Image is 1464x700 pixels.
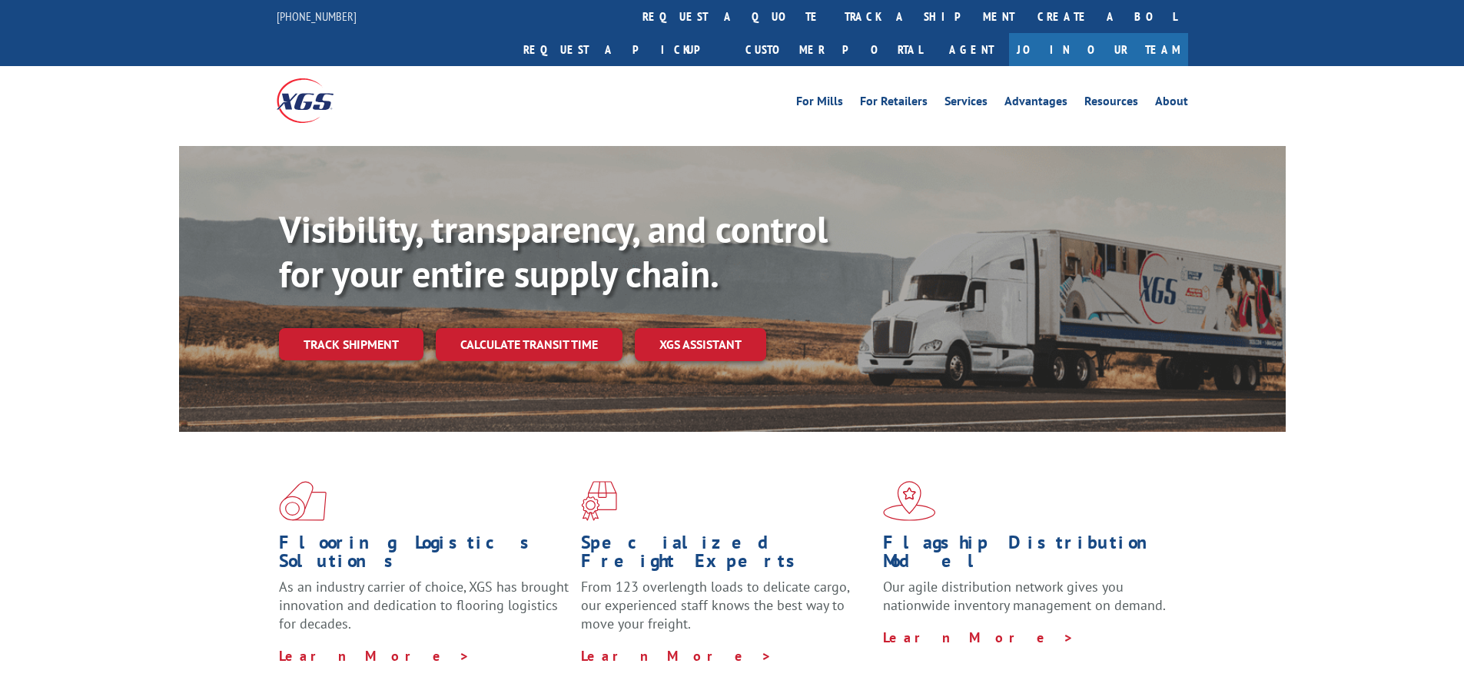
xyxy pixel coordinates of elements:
h1: Flooring Logistics Solutions [279,533,569,578]
img: xgs-icon-total-supply-chain-intelligence-red [279,481,327,521]
a: Learn More > [883,629,1074,646]
a: [PHONE_NUMBER] [277,8,357,24]
a: Advantages [1004,95,1067,112]
img: xgs-icon-focused-on-flooring-red [581,481,617,521]
img: xgs-icon-flagship-distribution-model-red [883,481,936,521]
a: Customer Portal [734,33,934,66]
a: Learn More > [581,647,772,665]
a: For Retailers [860,95,928,112]
a: Join Our Team [1009,33,1188,66]
h1: Flagship Distribution Model [883,533,1174,578]
a: Resources [1084,95,1138,112]
b: Visibility, transparency, and control for your entire supply chain. [279,205,828,297]
a: Agent [934,33,1009,66]
span: As an industry carrier of choice, XGS has brought innovation and dedication to flooring logistics... [279,578,569,632]
a: For Mills [796,95,843,112]
a: Request a pickup [512,33,734,66]
a: XGS ASSISTANT [635,328,766,361]
a: Learn More > [279,647,470,665]
a: Calculate transit time [436,328,622,361]
span: Our agile distribution network gives you nationwide inventory management on demand. [883,578,1166,614]
p: From 123 overlength loads to delicate cargo, our experienced staff knows the best way to move you... [581,578,871,646]
h1: Specialized Freight Experts [581,533,871,578]
a: About [1155,95,1188,112]
a: Services [944,95,988,112]
a: Track shipment [279,328,423,360]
